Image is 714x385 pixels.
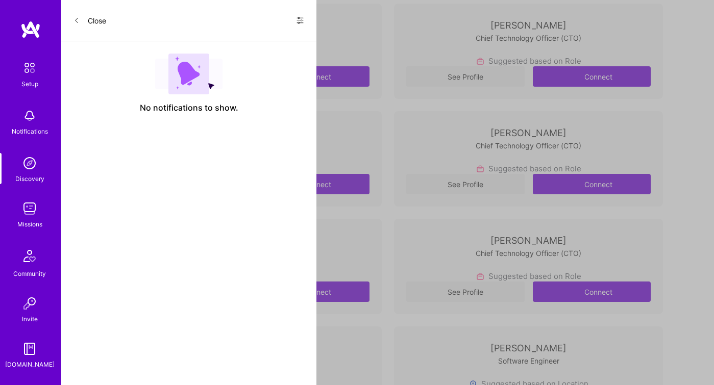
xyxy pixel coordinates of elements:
div: Setup [21,79,38,89]
span: No notifications to show. [140,102,238,113]
img: teamwork [19,198,40,219]
div: Discovery [15,173,44,184]
div: Missions [17,219,42,229]
div: [DOMAIN_NAME] [5,359,55,370]
div: Notifications [12,126,48,137]
img: discovery [19,153,40,173]
button: Close [73,12,106,29]
img: empty [155,54,223,94]
img: setup [19,57,40,79]
div: Community [13,268,46,279]
img: logo [20,20,41,39]
img: bell [19,106,40,126]
img: guide book [19,339,40,359]
div: Invite [22,314,38,324]
img: Invite [19,293,40,314]
img: Community [17,244,42,268]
